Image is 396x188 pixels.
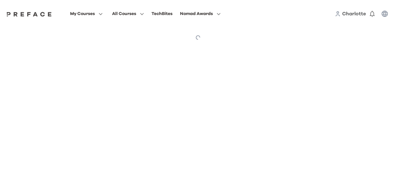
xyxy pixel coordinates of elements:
div: TechBites [152,10,172,18]
a: Preface Logo [5,11,53,16]
span: All Courses [112,10,136,18]
button: My Courses [68,10,105,18]
a: Charlotte [342,10,366,18]
img: Preface Logo [5,12,53,17]
span: Charlotte [342,11,366,16]
span: Nomad Awards [180,10,213,18]
button: Nomad Awards [178,10,223,18]
button: All Courses [110,10,146,18]
span: My Courses [70,10,95,18]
